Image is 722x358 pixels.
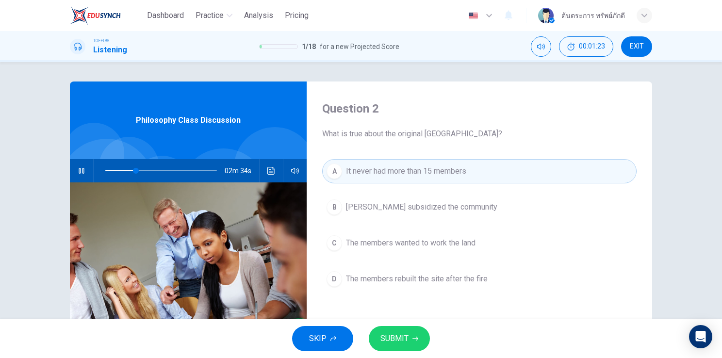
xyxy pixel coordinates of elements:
[143,7,188,24] button: Dashboard
[322,101,637,116] h4: Question 2
[559,36,613,57] div: Hide
[531,36,551,57] div: Mute
[263,159,279,182] button: Click to see the audio transcription
[70,6,143,25] a: EduSynch logo
[240,7,277,24] button: Analysis
[327,271,342,287] div: D
[346,165,466,177] span: It never had more than 15 members
[380,332,409,345] span: SUBMIT
[346,201,497,213] span: [PERSON_NAME] subsidized the community
[302,41,316,52] span: 1 / 18
[322,267,637,291] button: DThe members rebuilt the site after the fire
[630,43,644,50] span: EXIT
[285,10,309,21] span: Pricing
[292,326,353,351] button: SKIP
[309,332,327,345] span: SKIP
[327,235,342,251] div: C
[322,159,637,183] button: AIt never had more than 15 members
[93,37,109,44] span: TOEFL®
[689,325,712,348] div: Open Intercom Messenger
[147,10,184,21] span: Dashboard
[579,43,605,50] span: 00:01:23
[320,41,399,52] span: for a new Projected Score
[281,7,312,24] button: Pricing
[244,10,273,21] span: Analysis
[621,36,652,57] button: EXIT
[346,237,476,249] span: The members wanted to work the land
[225,159,259,182] span: 02m 34s
[327,163,342,179] div: A
[322,231,637,255] button: CThe members wanted to work the land
[196,10,224,21] span: Practice
[467,12,479,19] img: en
[192,7,236,24] button: Practice
[559,36,613,57] button: 00:01:23
[136,114,241,126] span: Philosophy Class Discussion
[538,8,554,23] img: Profile picture
[561,10,625,21] div: ต้นตระการ ทรัพย์ภักดี
[322,195,637,219] button: B[PERSON_NAME] subsidized the community
[369,326,430,351] button: SUBMIT
[322,128,637,140] span: What is true about the original [GEOGRAPHIC_DATA]?
[327,199,342,215] div: B
[70,6,121,25] img: EduSynch logo
[93,44,127,56] h1: Listening
[346,273,488,285] span: The members rebuilt the site after the fire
